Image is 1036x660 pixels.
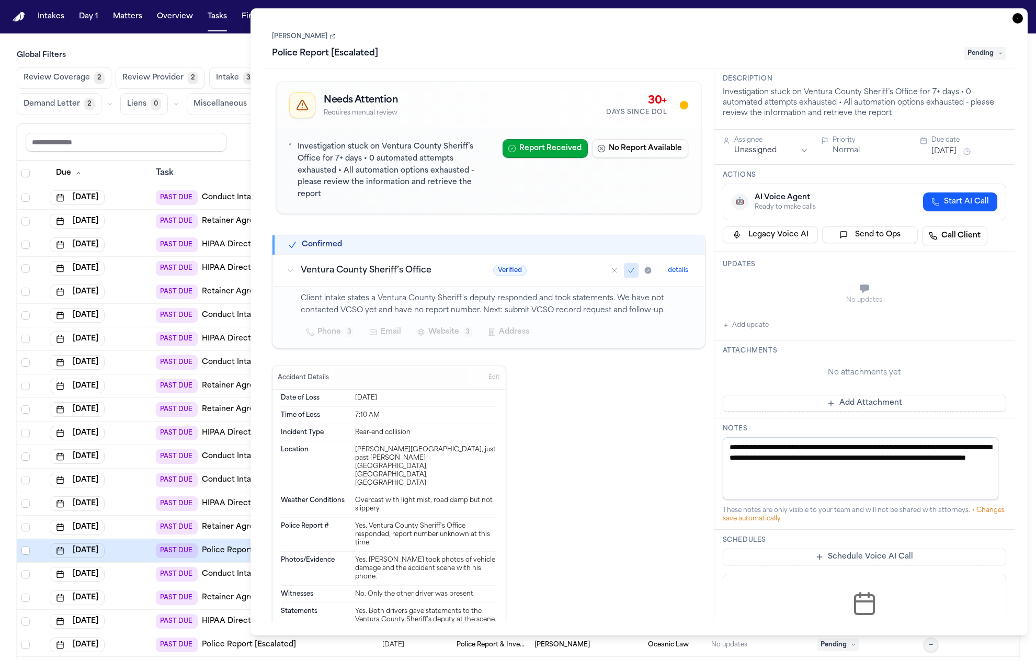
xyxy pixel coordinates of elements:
button: Intake39 [209,67,265,89]
button: Miscellaneous2 [187,93,268,115]
button: Send to Ops [822,226,918,243]
span: Miscellaneous [193,99,247,109]
dt: Location [281,446,349,487]
dt: Statements [281,607,349,624]
h3: Ventura County Sheriff’s Office [301,264,468,277]
div: Assignee [734,136,809,144]
button: Edit [485,369,503,386]
span: 0 [151,98,161,110]
div: These notes are only visible to your team and will not be shared with attorneys. [723,506,1006,523]
button: Day 1 [75,7,103,26]
button: Demand Letter2 [17,93,101,115]
h3: Updates [723,260,1006,269]
div: 30+ [606,94,667,108]
span: Verified [493,265,527,276]
h3: Description [723,75,1006,83]
button: [DATE] [931,146,957,157]
div: Rear-end collision [355,428,497,437]
dt: Date of Loss [281,394,349,402]
div: Yes. Both drivers gave statements to the Ventura County Sheriff's deputy at the scene. [355,607,497,624]
button: Mark as no report [607,263,622,278]
a: Home [13,12,25,22]
span: Review Coverage [24,73,90,83]
span: Demand Letter [24,99,80,109]
button: details [664,264,692,277]
div: Due date [931,136,1006,144]
span: 39 [243,72,258,84]
img: Finch Logo [13,12,25,22]
dt: Incident Type [281,428,349,437]
span: Edit [488,374,499,381]
button: Firms [237,7,267,26]
button: Legacy Voice AI [723,226,818,243]
button: No Report Available [592,139,688,158]
button: Intakes [33,7,69,26]
dt: Witnesses [281,590,349,598]
h1: Police Report [Escalated] [268,45,382,62]
button: Address [482,323,536,342]
button: Website3 [412,323,478,342]
a: Call Client [922,226,987,245]
dt: Time of Loss [281,411,349,419]
button: Mark as received [641,263,655,278]
span: 2 [94,72,105,84]
span: Intake [216,73,239,83]
button: Tasks [203,7,231,26]
button: Review Coverage2 [17,67,111,89]
div: 7:10 AM [355,411,497,419]
div: No. Only the other driver was present. [355,590,497,598]
button: Overview [153,7,197,26]
button: Report Received [503,139,588,158]
div: No attachments yet [723,368,1006,378]
p: Investigation stuck on Ventura County Sheriff’s Office for 7+ days • 0 automated attempts exhaust... [723,87,1006,119]
dt: Weather Conditions [281,496,349,513]
button: Mark as confirmed [624,263,639,278]
dt: Photos/Evidence [281,556,349,581]
div: Yes. [PERSON_NAME] took photos of vehicle damage and the accident scene with his phone. [355,556,497,581]
button: Schedule Voice AI Call [723,549,1006,565]
dt: Police Report # [281,522,349,547]
div: AI Voice Agent [755,192,816,203]
p: Client intake states a Ventura County Sheriff's deputy responded and took statements. We have not... [301,293,692,317]
button: Start AI Call [923,192,997,211]
button: Email [364,323,407,342]
span: Start AI Call [944,197,989,207]
h3: Schedules [723,536,1006,544]
button: Add update [723,319,769,332]
button: Liens0 [120,93,168,115]
span: Liens [127,99,146,109]
div: Days Since DOL [606,108,667,117]
button: Snooze task [961,145,973,158]
h3: Notes [723,425,1006,433]
h3: Global Filters [17,50,1019,61]
span: 🤖 [735,197,744,207]
div: Yes. Ventura County Sheriff's Office responded, report number unknown at this time. [355,522,497,547]
div: Priority [833,136,907,144]
span: Pending [964,47,1006,60]
h3: Actions [723,171,1006,179]
button: Matters [109,7,146,26]
p: Investigation stuck on Ventura County Sheriff’s Office for 7+ days • 0 automated attempts exhaust... [298,141,494,201]
p: Requires manual review [324,109,397,117]
button: Add Attachment [723,395,1006,412]
button: Review Provider2 [116,67,205,89]
h2: Needs Attention [324,93,397,108]
a: [PERSON_NAME] [272,32,336,41]
div: [PERSON_NAME][GEOGRAPHIC_DATA], just past [PERSON_NAME][GEOGRAPHIC_DATA], [GEOGRAPHIC_DATA], [GEO... [355,446,497,487]
button: The Flock [273,7,318,26]
h3: Accident Details [276,373,331,382]
span: 2 [84,98,95,110]
h3: Attachments [723,347,1006,355]
button: Phone3 [301,323,360,342]
span: 2 [188,72,198,84]
div: [DATE] [355,394,497,402]
span: Review Provider [122,73,184,83]
div: No updates [723,296,1006,304]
